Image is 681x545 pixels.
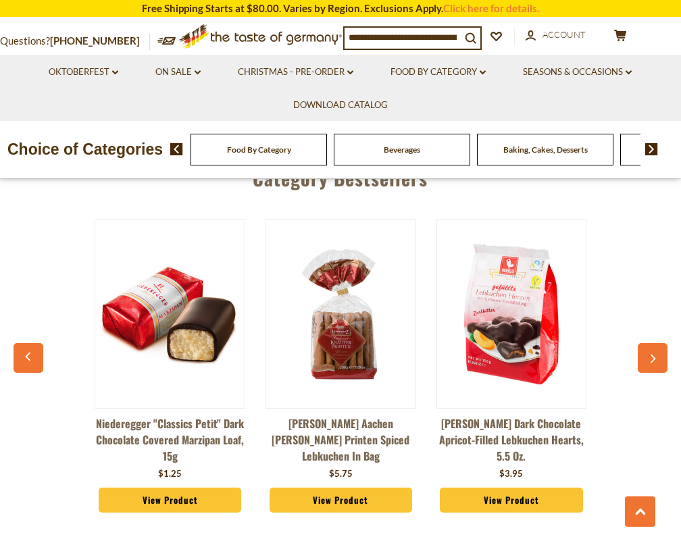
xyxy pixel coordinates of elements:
a: Baking, Cakes, Desserts [503,145,588,155]
a: Christmas - PRE-ORDER [238,65,353,80]
a: Beverages [384,145,420,155]
a: Niederegger "Classics Petit" Dark Chocolate Covered Marzipan Loaf, 15g [95,415,245,464]
span: Account [543,29,586,40]
img: previous arrow [170,143,183,155]
a: Download Catalog [293,98,388,113]
a: Oktoberfest [49,65,118,80]
img: Weiss Dark Chocolate Apricot-Filled Lebkuchen Hearts, 5.5 oz. [437,240,586,389]
img: next arrow [645,143,658,155]
a: [PERSON_NAME] Aachen [PERSON_NAME] Printen Spiced Lebkuchen in Bag [266,415,416,464]
a: View Product [270,488,413,513]
img: Niederegger [95,261,245,368]
a: Seasons & Occasions [523,65,632,80]
div: $5.75 [329,467,353,481]
a: Food By Category [390,65,486,80]
a: View Product [99,488,242,513]
div: $1.25 [158,467,182,481]
a: On Sale [155,65,201,80]
img: Lambertz Aachen Kraeuter Printen Spiced Lebkuchen in Bag [266,240,415,389]
a: Food By Category [227,145,291,155]
a: [PERSON_NAME] Dark Chocolate Apricot-Filled Lebkuchen Hearts, 5.5 oz. [436,415,587,464]
a: Click here for details. [443,2,539,14]
a: Account [526,28,586,43]
div: $3.95 [499,467,523,481]
a: View Product [440,488,583,513]
a: [PHONE_NUMBER] [50,34,140,47]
